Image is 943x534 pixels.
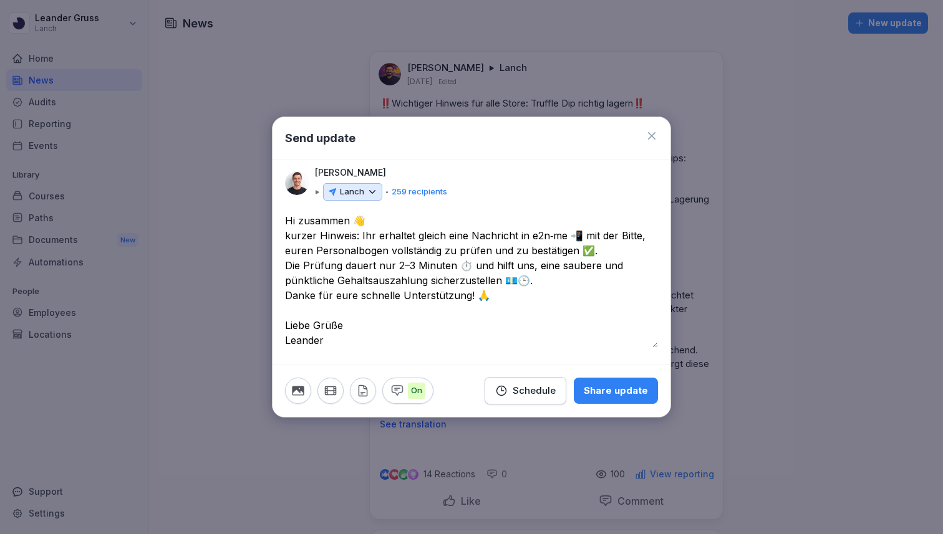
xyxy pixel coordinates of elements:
[285,130,355,146] h1: Send update
[285,171,309,195] img: l5aexj2uen8fva72jjw1hczl.png
[485,377,566,404] button: Schedule
[408,383,425,399] p: On
[392,186,447,198] p: 259 recipients
[382,378,433,404] button: On
[340,186,364,198] p: Lanch
[495,384,556,398] div: Schedule
[584,384,648,398] div: Share update
[574,378,658,404] button: Share update
[315,166,386,179] p: [PERSON_NAME]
